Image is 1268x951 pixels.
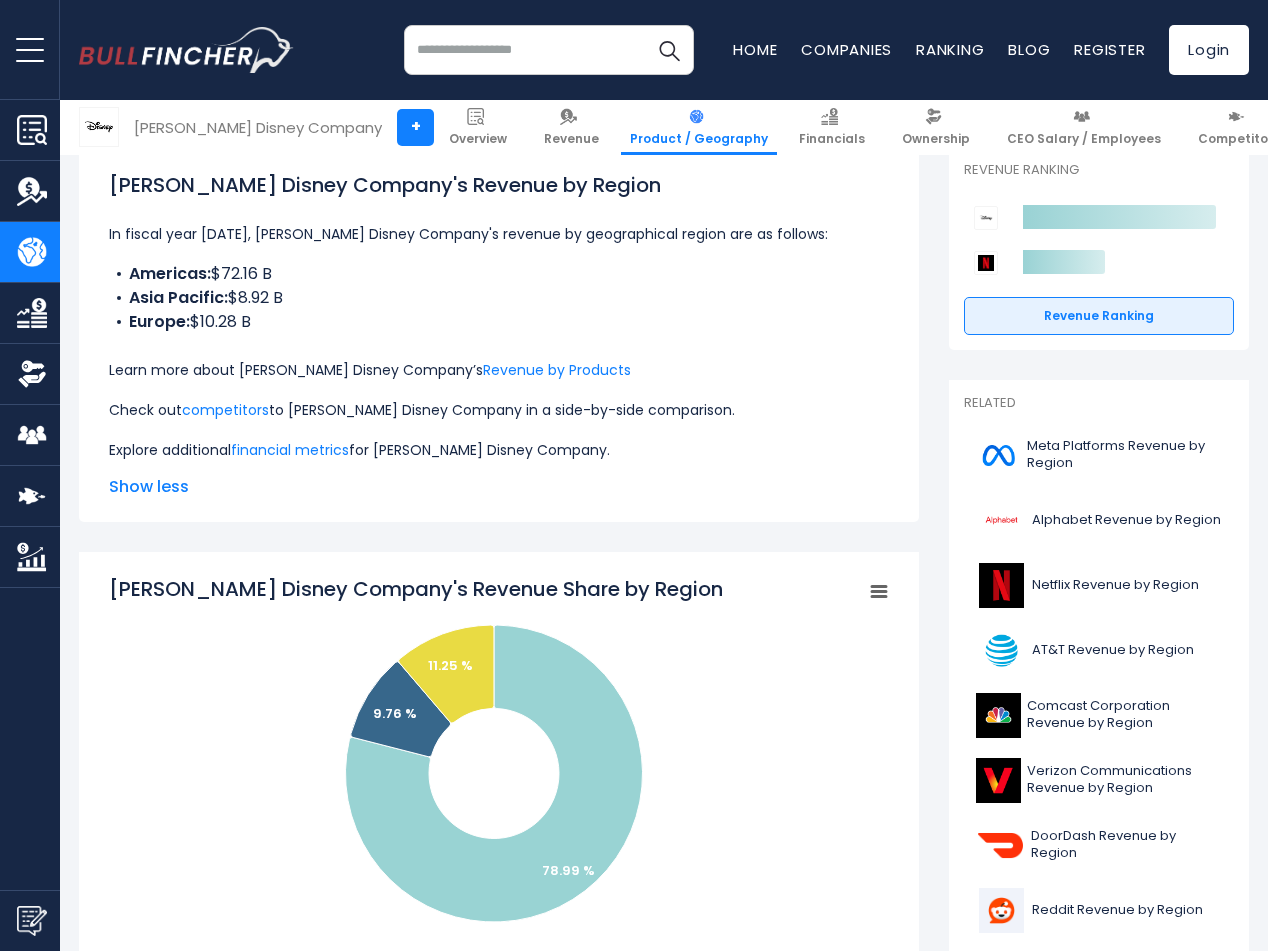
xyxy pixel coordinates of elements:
[231,440,349,460] a: financial metrics
[440,100,516,155] a: Overview
[109,286,889,310] li: $8.92 B
[790,100,874,155] a: Financials
[976,888,1026,933] img: RDDT logo
[998,100,1170,155] a: CEO Salary / Employees
[974,251,998,275] img: Netflix competitors logo
[428,656,473,675] text: 11.25 %
[1008,39,1050,60] a: Blog
[964,688,1234,743] a: Comcast Corporation Revenue by Region
[544,131,599,147] span: Revenue
[109,310,889,334] li: $10.28 B
[974,206,998,230] img: Walt Disney Company competitors logo
[109,475,889,499] span: Show less
[1027,438,1222,472] span: Meta Platforms Revenue by Region
[976,433,1021,478] img: META logo
[109,170,889,200] h1: [PERSON_NAME] Disney Company's Revenue by Region
[109,438,889,462] p: Explore additional for [PERSON_NAME] Disney Company.
[1032,642,1194,659] span: AT&T Revenue by Region
[1169,25,1249,75] a: Login
[80,108,118,146] img: DIS logo
[79,27,294,73] a: Go to homepage
[1027,763,1222,797] span: Verizon Communications Revenue by Region
[964,753,1234,808] a: Verizon Communications Revenue by Region
[964,428,1234,483] a: Meta Platforms Revenue by Region
[134,116,382,139] div: [PERSON_NAME] Disney Company
[17,359,47,389] img: Ownership
[976,563,1026,608] img: NFLX logo
[182,400,269,420] a: competitors
[1032,902,1203,919] span: Reddit Revenue by Region
[449,131,507,147] span: Overview
[542,861,595,880] text: 78.99 %
[373,704,417,723] text: 9.76 %
[976,823,1025,868] img: DASH logo
[535,100,608,155] a: Revenue
[109,398,889,422] p: Check out to [PERSON_NAME] Disney Company in a side-by-side comparison.
[1074,39,1145,60] a: Register
[129,286,228,309] b: Asia Pacific:
[621,100,777,155] a: Product / Geography
[109,222,889,246] p: In fiscal year [DATE], [PERSON_NAME] Disney Company's revenue by geographical region are as follows:
[799,131,865,147] span: Financials
[1007,131,1161,147] span: CEO Salary / Employees
[976,498,1026,543] img: GOOGL logo
[129,310,190,333] b: Europe:
[916,39,984,60] a: Ranking
[964,623,1234,678] a: AT&T Revenue by Region
[79,27,294,73] img: bullfincher logo
[109,358,889,382] p: Learn more about [PERSON_NAME] Disney Company’s
[801,39,892,60] a: Companies
[964,297,1234,335] a: Revenue Ranking
[964,818,1234,873] a: DoorDash Revenue by Region
[976,628,1026,673] img: T logo
[109,575,723,603] tspan: [PERSON_NAME] Disney Company's Revenue Share by Region
[976,693,1021,738] img: CMCSA logo
[644,25,694,75] button: Search
[1027,698,1222,732] span: Comcast Corporation Revenue by Region
[976,758,1021,803] img: VZ logo
[964,493,1234,548] a: Alphabet Revenue by Region
[964,162,1234,179] p: Revenue Ranking
[109,262,889,286] li: $72.16 B
[893,100,979,155] a: Ownership
[129,262,211,285] b: Americas:
[483,360,631,380] a: Revenue by Products
[733,39,777,60] a: Home
[964,883,1234,938] a: Reddit Revenue by Region
[964,395,1234,412] p: Related
[397,109,434,146] a: +
[902,131,970,147] span: Ownership
[1032,577,1199,594] span: Netflix Revenue by Region
[1032,512,1221,529] span: Alphabet Revenue by Region
[1031,828,1222,862] span: DoorDash Revenue by Region
[630,131,768,147] span: Product / Geography
[964,558,1234,613] a: Netflix Revenue by Region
